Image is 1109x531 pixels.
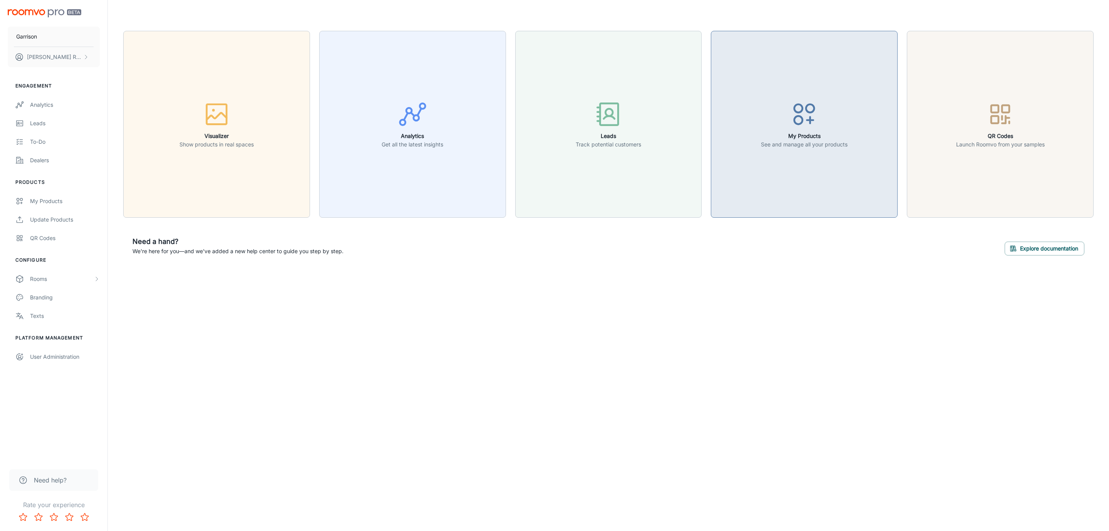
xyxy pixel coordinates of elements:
[382,132,443,140] h6: Analytics
[30,119,100,128] div: Leads
[30,138,100,146] div: To-do
[711,120,898,128] a: My ProductsSee and manage all your products
[956,132,1045,140] h6: QR Codes
[319,120,506,128] a: AnalyticsGet all the latest insights
[30,197,100,205] div: My Products
[30,234,100,242] div: QR Codes
[30,275,94,283] div: Rooms
[515,120,702,128] a: LeadsTrack potential customers
[179,132,254,140] h6: Visualizer
[132,247,343,255] p: We're here for you—and we've added a new help center to guide you step by step.
[907,31,1094,218] button: QR CodesLaunch Roomvo from your samples
[576,132,641,140] h6: Leads
[27,53,81,61] p: [PERSON_NAME] Redfield
[382,140,443,149] p: Get all the latest insights
[30,215,100,224] div: Update Products
[132,236,343,247] h6: Need a hand?
[1005,244,1084,252] a: Explore documentation
[8,9,81,17] img: Roomvo PRO Beta
[8,47,100,67] button: [PERSON_NAME] Redfield
[179,140,254,149] p: Show products in real spaces
[907,120,1094,128] a: QR CodesLaunch Roomvo from your samples
[956,140,1045,149] p: Launch Roomvo from your samples
[123,31,310,218] button: VisualizerShow products in real spaces
[30,101,100,109] div: Analytics
[30,156,100,165] div: Dealers
[1005,242,1084,255] button: Explore documentation
[711,31,898,218] button: My ProductsSee and manage all your products
[8,27,100,47] button: Garrison
[30,293,100,302] div: Branding
[576,140,641,149] p: Track potential customers
[515,31,702,218] button: LeadsTrack potential customers
[761,132,848,140] h6: My Products
[319,31,506,218] button: AnalyticsGet all the latest insights
[16,32,37,41] p: Garrison
[761,140,848,149] p: See and manage all your products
